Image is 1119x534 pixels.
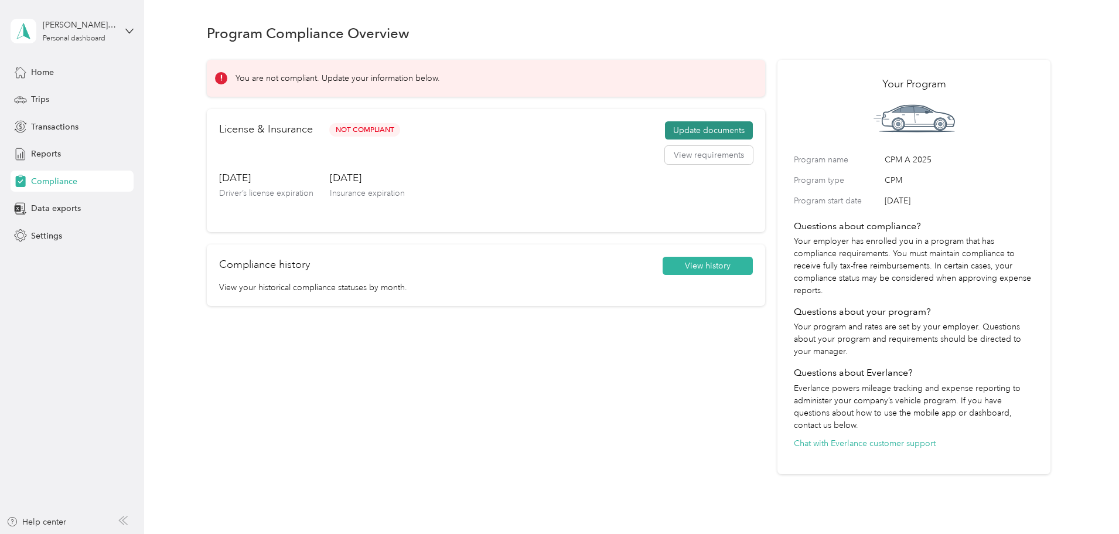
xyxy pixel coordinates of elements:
p: Everlance powers mileage tracking and expense reporting to administer your company’s vehicle prog... [794,382,1034,431]
div: Personal dashboard [43,35,105,42]
span: Trips [31,93,49,106]
h2: Compliance history [219,257,310,273]
label: Program type [794,174,881,186]
span: CPM A 2025 [885,154,1034,166]
span: CPM [885,174,1034,186]
p: Driver’s license expiration [219,187,313,199]
button: Update documents [665,121,753,140]
h2: License & Insurance [219,121,313,137]
p: Your employer has enrolled you in a program that has compliance requirements. You must maintain c... [794,235,1034,297]
iframe: Everlance-gr Chat Button Frame [1053,468,1119,534]
h4: Questions about compliance? [794,219,1034,233]
p: You are not compliant. Update your information below. [236,72,440,84]
span: Reports [31,148,61,160]
h2: Your Program [794,76,1034,92]
span: Home [31,66,54,79]
p: View your historical compliance statuses by month. [219,281,753,294]
div: [PERSON_NAME]. [PERSON_NAME] [43,19,116,31]
span: Not Compliant [329,123,400,137]
span: Settings [31,230,62,242]
h4: Questions about your program? [794,305,1034,319]
span: [DATE] [885,195,1034,207]
span: Transactions [31,121,79,133]
h3: [DATE] [330,171,405,185]
button: View requirements [665,146,753,165]
button: Help center [6,516,66,528]
label: Program start date [794,195,881,207]
label: Program name [794,154,881,166]
button: View history [663,257,753,275]
p: Your program and rates are set by your employer. Questions about your program and requirements sh... [794,321,1034,358]
h3: [DATE] [219,171,313,185]
p: Insurance expiration [330,187,405,199]
span: Data exports [31,202,81,215]
h1: Program Compliance Overview [207,27,410,39]
h4: Questions about Everlance? [794,366,1034,380]
span: Compliance [31,175,77,188]
button: Chat with Everlance customer support [794,437,936,450]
